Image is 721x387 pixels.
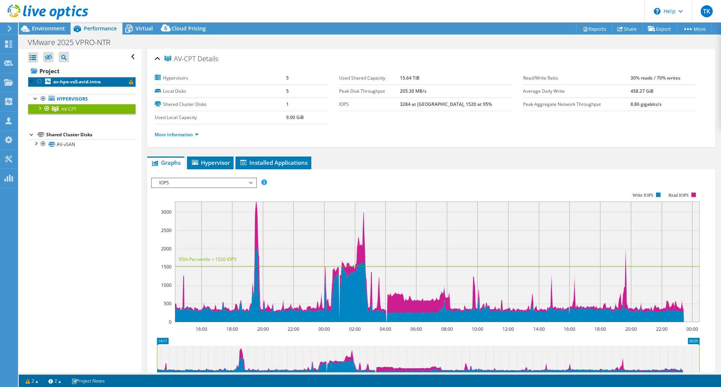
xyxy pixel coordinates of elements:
[164,300,172,307] text: 500
[161,264,172,270] text: 1500
[28,94,136,104] a: Hypervisors
[400,75,419,81] b: 15.64 TiB
[286,101,289,107] b: 1
[502,326,514,332] text: 12:00
[28,65,136,77] a: Project
[61,106,77,112] span: AV-CPT
[686,326,698,332] text: 00:00
[642,23,677,35] a: Export
[286,88,289,94] b: 5
[172,25,206,32] span: Cloud Pricing
[656,326,668,332] text: 22:00
[677,23,712,35] a: More
[339,101,400,108] label: IOPS
[84,25,117,32] span: Performance
[632,193,653,198] text: Write IOPS
[523,74,630,82] label: Read/Write Ratio
[400,101,492,107] b: 3284 at [GEOGRAPHIC_DATA], 1520 at 95%
[151,159,181,166] span: Graphs
[20,376,44,385] a: 2
[257,326,269,332] text: 20:00
[318,326,330,332] text: 00:00
[161,227,172,233] text: 2500
[155,74,286,82] label: Hypervisors
[630,75,680,81] b: 30% reads / 70% writes
[564,326,575,332] text: 16:00
[612,23,643,35] a: Share
[46,130,136,139] div: Shared Cluster Disks
[155,87,286,95] label: Local Disks
[400,88,427,94] b: 205.30 MB/s
[24,38,122,47] h1: VMware 2025 VPRO-NTR
[53,78,101,85] b: av-hpe-vs5.avid.intra
[239,159,308,166] span: Installed Applications
[523,87,630,95] label: Average Daily Write
[28,77,136,87] a: av-hpe-vs5.avid.intra
[625,326,637,332] text: 20:00
[28,104,136,114] a: AV-CPT
[523,101,630,108] label: Peak Aggregate Network Throughput
[32,25,65,32] span: Environment
[630,101,662,107] b: 8.86 gigabits/s
[576,23,612,35] a: Reports
[226,326,238,332] text: 18:00
[155,114,286,121] label: Used Local Capacity
[349,326,361,332] text: 02:00
[288,326,299,332] text: 22:00
[179,256,237,262] text: 95th Percentile = 1520 IOPS
[701,5,713,17] span: TK
[161,209,172,215] text: 3000
[43,376,66,385] a: 2
[191,159,230,166] span: Hypervisor
[286,114,304,120] b: 9.00 GiB
[155,101,286,108] label: Shared Cluster Disks
[169,319,172,325] text: 0
[669,193,689,198] text: Read IOPS
[472,326,483,332] text: 10:00
[136,25,153,32] span: Virtual
[155,131,199,138] a: More Information
[28,139,136,149] a: AV-vSAN
[161,282,172,288] text: 1000
[630,88,653,94] b: 458.27 GiB
[339,87,400,95] label: Peak Disk Throughput
[339,74,400,82] label: Used Shared Capacity
[410,326,422,332] text: 06:00
[66,376,110,385] a: Project Notes
[380,326,391,332] text: 04:00
[654,8,661,15] svg: \n
[155,178,252,187] span: IOPS
[533,326,545,332] text: 14:00
[161,245,172,252] text: 2000
[198,54,218,63] span: Details
[196,326,207,332] text: 16:00
[286,75,289,81] b: 5
[164,55,196,63] span: AV-CPT
[594,326,606,332] text: 18:00
[441,326,453,332] text: 08:00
